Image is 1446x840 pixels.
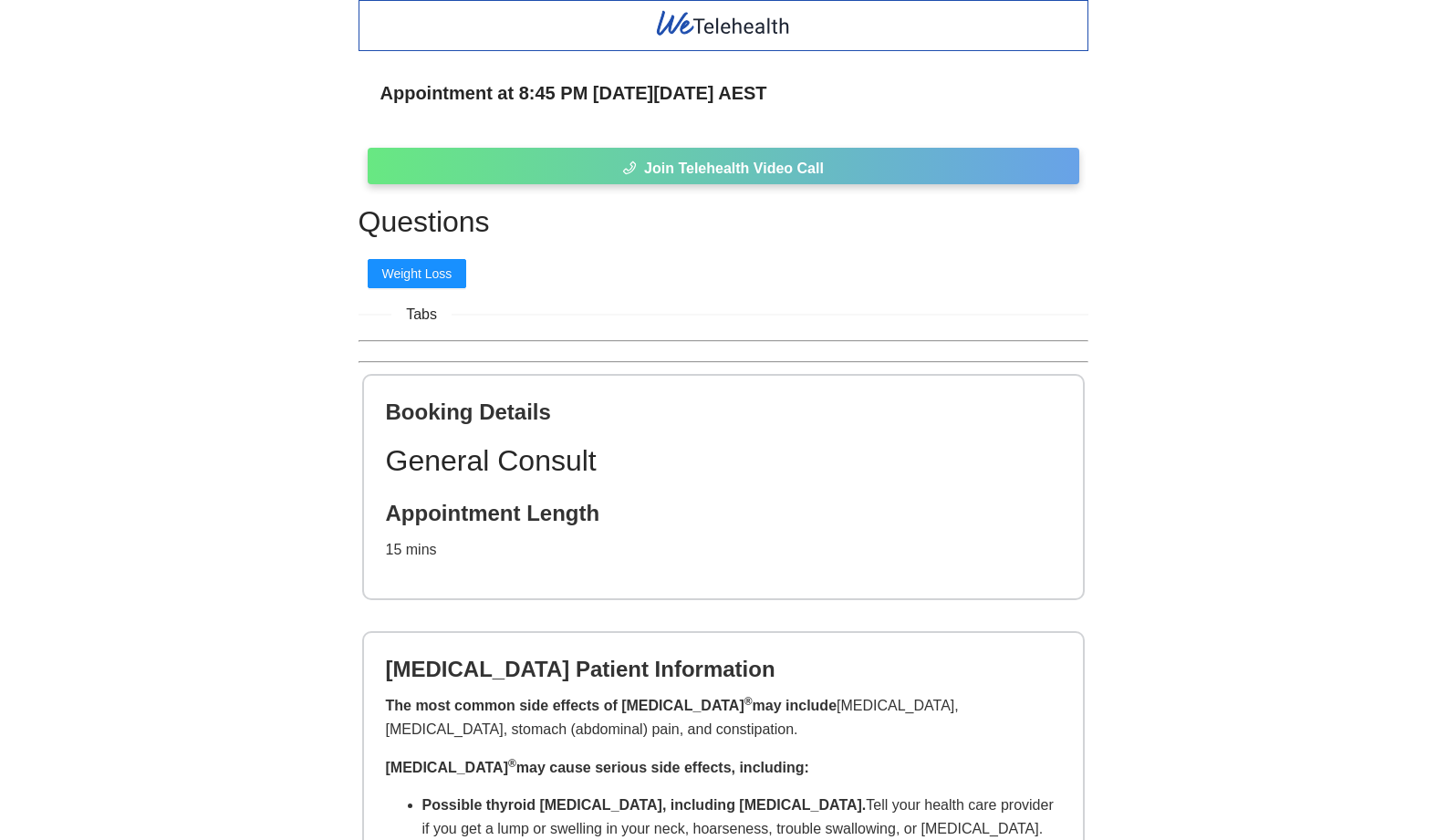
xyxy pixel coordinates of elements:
h2: Booking Details [386,398,1061,426]
h1: Questions [359,199,1088,244]
button: Weight Loss [368,259,467,288]
span: Join Telehealth Video Call [644,157,824,180]
h1: General Consult [386,438,1061,484]
strong: [MEDICAL_DATA] may cause serious side effects, including: [386,760,809,775]
p: [MEDICAL_DATA], [MEDICAL_DATA], stomach (abdominal) pain, and constipation. [386,694,1061,741]
span: Weight Loss [382,264,453,284]
button: phoneJoin Telehealth Video Call [368,148,1079,184]
h2: Appointment Length [386,499,1061,527]
span: phone [622,161,637,178]
p: 15 mins [386,538,1061,562]
sup: ® [744,695,753,708]
strong: The most common side effects of [MEDICAL_DATA] may include [386,698,837,713]
img: WeTelehealth [654,8,792,38]
span: Tabs [391,303,452,326]
h2: [MEDICAL_DATA] Patient Information [386,655,1061,683]
strong: Possible thyroid [MEDICAL_DATA], including [MEDICAL_DATA]. [422,797,867,813]
sup: ® [508,757,516,770]
span: Appointment at 8:45 PM on Tue 26 Aug AEST [380,78,767,108]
